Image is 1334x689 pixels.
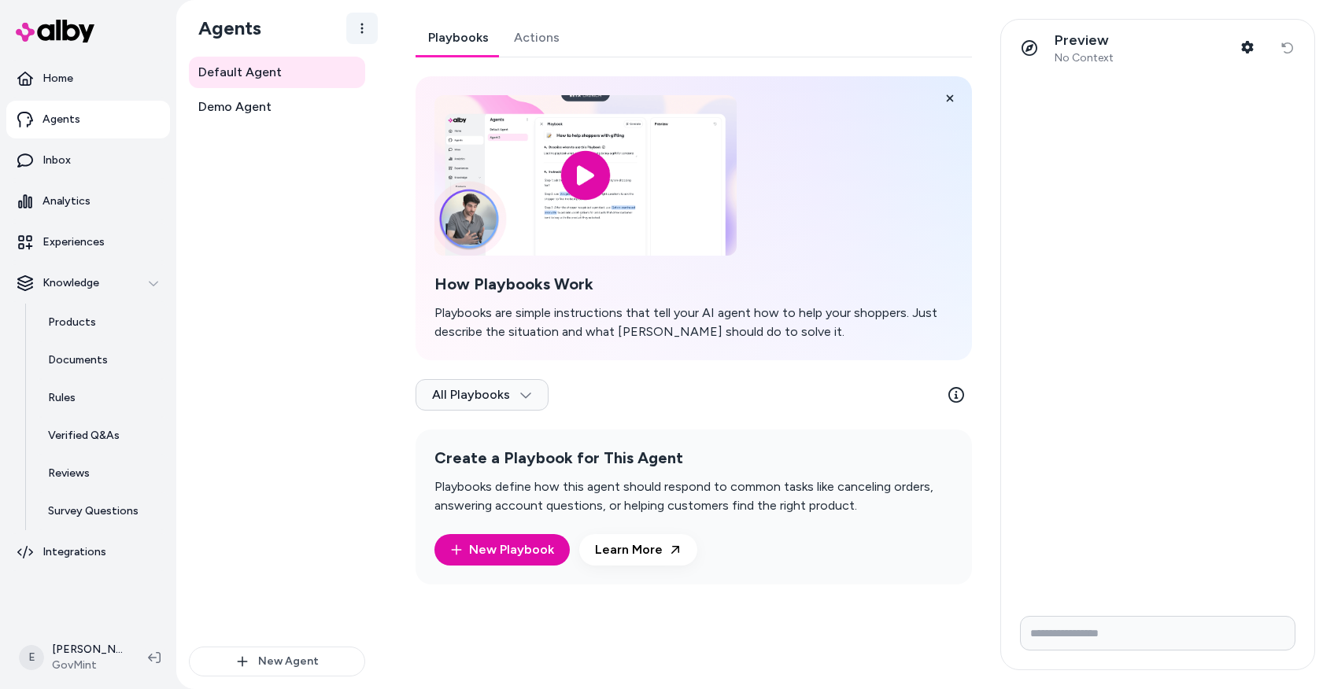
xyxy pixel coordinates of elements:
[434,304,953,341] p: Playbooks are simple instructions that tell your AI agent how to help your shoppers. Just describ...
[42,112,80,127] p: Agents
[32,341,170,379] a: Documents
[501,19,572,57] a: Actions
[48,466,90,481] p: Reviews
[1020,616,1295,650] input: Write your prompt here
[9,632,135,683] button: E[PERSON_NAME]GovMint
[32,492,170,530] a: Survey Questions
[42,544,106,560] p: Integrations
[6,142,170,179] a: Inbox
[6,264,170,302] button: Knowledge
[434,274,953,294] h2: How Playbooks Work
[450,540,554,559] a: New Playbook
[48,503,139,519] p: Survey Questions
[48,390,76,406] p: Rules
[198,63,282,82] span: Default Agent
[42,234,105,250] p: Experiences
[32,417,170,455] a: Verified Q&As
[6,182,170,220] a: Analytics
[189,57,365,88] a: Default Agent
[19,645,44,670] span: E
[189,647,365,676] button: New Agent
[189,91,365,123] a: Demo Agent
[16,20,94,42] img: alby Logo
[32,455,170,492] a: Reviews
[52,642,123,658] p: [PERSON_NAME]
[6,101,170,138] a: Agents
[434,477,953,515] p: Playbooks define how this agent should respond to common tasks like canceling orders, answering a...
[434,448,953,468] h2: Create a Playbook for This Agent
[198,98,272,116] span: Demo Agent
[42,275,99,291] p: Knowledge
[48,428,120,444] p: Verified Q&As
[6,60,170,98] a: Home
[579,534,697,566] a: Learn More
[48,315,96,330] p: Products
[32,379,170,417] a: Rules
[32,304,170,341] a: Products
[416,379,549,411] button: All Playbooks
[416,19,501,57] a: Playbooks
[48,352,108,368] p: Documents
[42,153,71,168] p: Inbox
[52,658,123,673] span: GovMint
[434,534,570,566] button: New Playbook
[1055,51,1114,65] span: No Context
[42,193,91,209] p: Analytics
[42,71,73,87] p: Home
[6,223,170,261] a: Experiences
[432,387,532,403] span: All Playbooks
[1055,31,1114,50] p: Preview
[186,17,261,40] h1: Agents
[6,533,170,571] a: Integrations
